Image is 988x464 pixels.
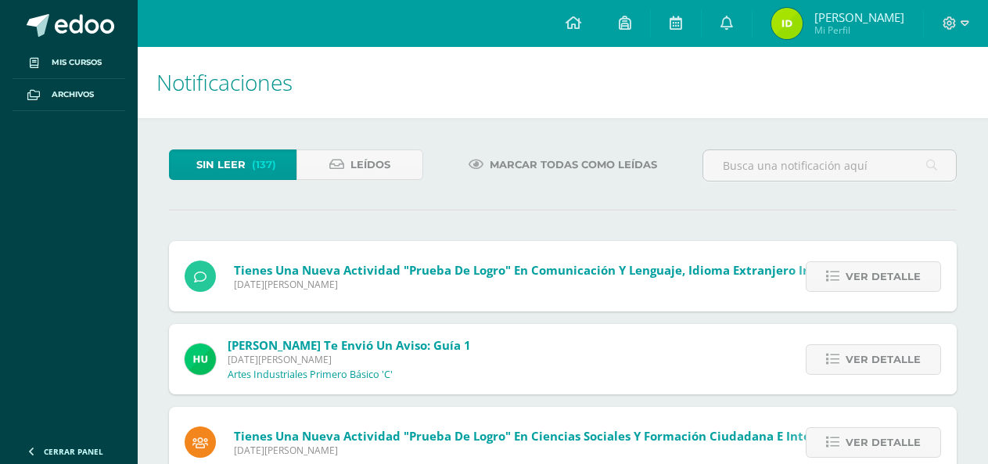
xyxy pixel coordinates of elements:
span: Sin leer [196,150,246,179]
img: fd23069c3bd5c8dde97a66a86ce78287.png [185,344,216,375]
img: 373a557f38a0f3a1dba7f4f3516949e0.png [771,8,803,39]
a: Mis cursos [13,47,125,79]
span: Ver detalle [846,262,921,291]
span: (137) [252,150,276,179]
span: [PERSON_NAME] te envió un aviso: Guía 1 [228,337,471,353]
span: Mi Perfil [814,23,904,37]
a: Leídos [296,149,424,180]
span: Marcar todas como leídas [490,150,657,179]
a: Sin leer(137) [169,149,296,180]
a: Marcar todas como leídas [449,149,677,180]
span: [DATE][PERSON_NAME] [228,353,471,366]
span: Archivos [52,88,94,101]
span: Tienes una nueva actividad "Prueba de Logro" En Ciencias Sociales y Formación Ciudadana e Intercu... [234,428,890,444]
span: Ver detalle [846,345,921,374]
p: Artes Industriales Primero Básico 'C' [228,369,393,381]
span: [PERSON_NAME] [814,9,904,25]
a: Archivos [13,79,125,111]
span: Ver detalle [846,428,921,457]
span: Tienes una nueva actividad "prueba de logro" En Comunicación y Lenguaje, Idioma Extranjero Inglés [234,262,833,278]
span: Cerrar panel [44,446,103,457]
input: Busca una notificación aquí [703,150,956,181]
span: [DATE][PERSON_NAME] [234,278,833,291]
span: Leídos [350,150,390,179]
span: Mis cursos [52,56,102,69]
span: [DATE][PERSON_NAME] [234,444,890,457]
span: Notificaciones [156,67,293,97]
